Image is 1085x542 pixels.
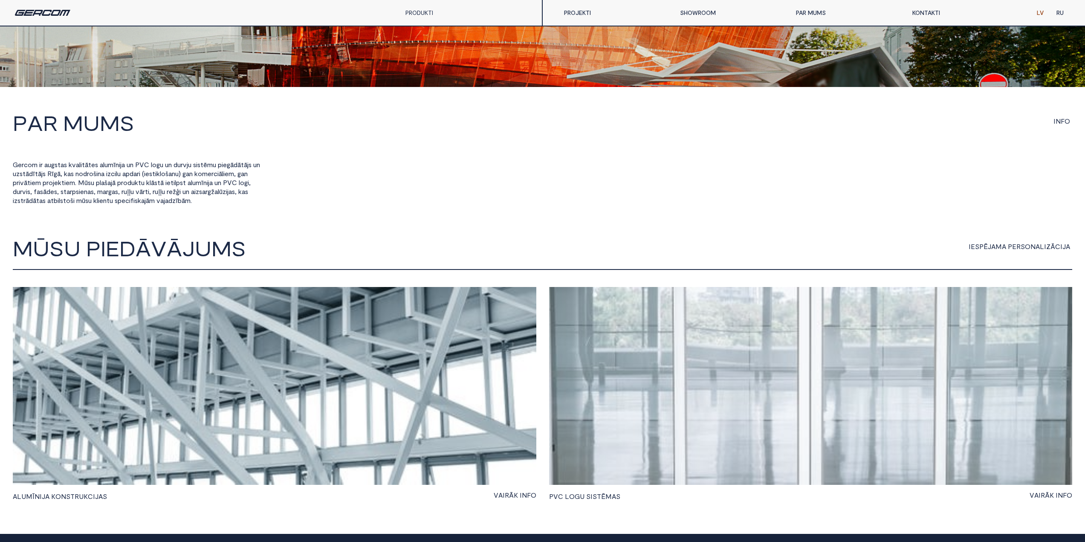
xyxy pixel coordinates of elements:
span: , [57,188,59,195]
span: g [244,179,248,186]
span: d [127,179,131,186]
span: O [531,492,536,499]
span: R [43,113,58,133]
span: a [122,161,125,168]
span: F [1061,117,1065,125]
span: v [20,179,24,186]
span: d [13,188,17,195]
span: e [167,179,171,186]
span: s [61,188,64,195]
span: i [79,188,80,195]
span: e [32,179,35,186]
span: a [122,170,126,177]
span: a [103,188,106,195]
span: n [130,161,133,168]
span: t [82,161,85,168]
span: g [54,170,57,177]
span: c [214,170,217,177]
span: p [43,179,46,186]
a: PRODUKTI [405,9,433,16]
span: a [168,170,172,177]
span: i [217,170,219,177]
span: ā [219,170,222,177]
span: r [121,179,123,186]
span: ) [179,170,181,177]
span: s [193,161,196,168]
span: a [87,188,91,195]
span: , [118,188,120,195]
span: N [1058,492,1063,499]
span: e [208,170,211,177]
span: a [101,179,104,186]
span: O [1065,117,1070,125]
span: t [23,170,26,177]
span: i [115,170,116,177]
span: d [46,188,50,195]
span: s [20,170,23,177]
span: t [88,161,91,168]
span: ļ [127,188,129,195]
span: ā [244,161,247,168]
span: , [249,179,251,186]
span: i [196,161,197,168]
span: C [144,161,149,168]
span: š [104,179,107,186]
span: I [1056,492,1058,499]
a: LV [1030,4,1050,21]
span: u [117,170,121,177]
span: n [244,170,248,177]
span: o [240,179,244,186]
span: t [35,170,38,177]
span: k [156,170,160,177]
a: VAIRĀK INFO [1030,492,1072,501]
span: j [111,179,112,186]
span: i [222,161,223,168]
span: g [156,161,160,168]
span: r [70,188,72,195]
span: l [160,170,161,177]
span: p [176,179,180,186]
span: a [44,161,48,168]
span: M [100,113,120,133]
span: t [171,179,174,186]
span: ī [201,179,203,186]
span: d [174,161,177,168]
span: l [103,161,104,168]
span: s [197,161,200,168]
span: s [54,188,57,195]
span: , [94,188,95,195]
span: v [72,161,76,168]
span: u [214,179,218,186]
span: u [130,188,134,195]
span: i [207,179,208,186]
span: r [137,170,139,177]
span: t [27,179,30,186]
span: o [28,161,32,168]
span: r [211,170,214,177]
span: ( [142,170,144,177]
span: r [46,179,49,186]
span: r [122,188,124,195]
span: a [209,179,213,186]
span: a [61,161,64,168]
span: m [69,179,75,186]
span: s [76,188,79,195]
span: R [1041,492,1045,499]
span: I [503,492,505,499]
span: s [91,188,94,195]
span: F [527,492,531,499]
span: ā [43,188,46,195]
span: I [1053,117,1056,125]
span: j [247,161,249,168]
span: c [111,170,115,177]
span: i [119,161,120,168]
span: N [522,492,527,499]
span: ā [230,161,234,168]
span: k [64,170,67,177]
span: a [37,188,40,195]
span: a [67,188,70,195]
a: SHOWROOM [674,4,790,21]
span: u [17,188,20,195]
span: m [97,188,103,195]
span: u [13,170,16,177]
